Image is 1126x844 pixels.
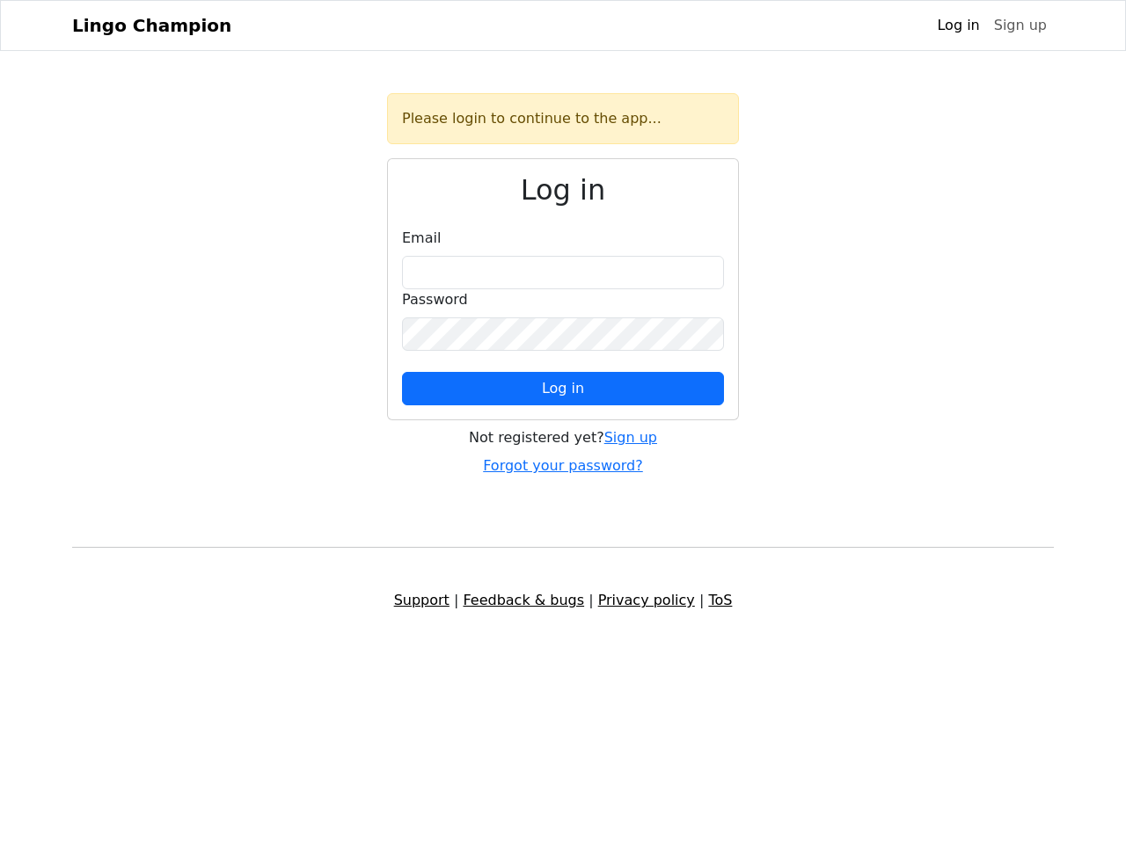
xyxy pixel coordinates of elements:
a: Privacy policy [598,592,695,608]
a: Feedback & bugs [463,592,584,608]
label: Password [402,289,468,310]
div: Not registered yet? [387,427,739,448]
a: Log in [930,8,986,43]
div: Please login to continue to the app... [387,93,739,144]
a: Support [394,592,450,608]
h2: Log in [402,173,724,207]
a: Sign up [987,8,1054,43]
a: Sign up [604,429,657,446]
span: Log in [542,380,584,397]
a: ToS [708,592,732,608]
a: Lingo Champion [72,8,231,43]
label: Email [402,228,441,249]
a: Forgot your password? [483,457,643,474]
button: Log in [402,372,724,405]
div: | | | [62,590,1064,611]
